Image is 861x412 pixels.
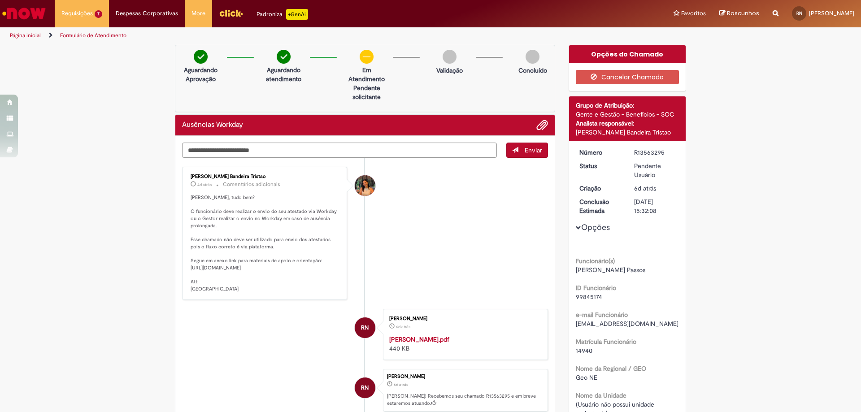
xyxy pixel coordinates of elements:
[396,324,410,330] span: 6d atrás
[182,121,243,129] h2: Ausências Workday Histórico de tíquete
[191,194,340,293] p: [PERSON_NAME], tudo bem? O funcionário deve realizar o envio do seu atestado via Workday ou o Ges...
[7,27,567,44] ul: Trilhas de página
[727,9,759,17] span: Rascunhos
[796,10,802,16] span: RN
[719,9,759,18] a: Rascunhos
[576,320,678,328] span: [EMAIL_ADDRESS][DOMAIN_NAME]
[569,45,686,63] div: Opções do Chamado
[394,382,408,387] span: 6d atrás
[197,182,212,187] time: 26/09/2025 11:24:28
[809,9,854,17] span: [PERSON_NAME]
[355,317,375,338] div: Rafaela Sanches Do Nascimento
[182,143,497,158] textarea: Digite sua mensagem aqui...
[443,50,457,64] img: img-circle-grey.png
[576,293,602,301] span: 99845174
[576,347,592,355] span: 14940
[182,369,548,412] li: Rafaela Sanches Do Nascimento
[191,174,340,179] div: [PERSON_NAME] Bandeira Tristao
[286,9,308,20] p: +GenAi
[389,316,539,321] div: [PERSON_NAME]
[191,9,205,18] span: More
[506,143,548,158] button: Enviar
[257,9,308,20] div: Padroniza
[576,311,628,319] b: e-mail Funcionário
[116,9,178,18] span: Despesas Corporativas
[576,364,646,373] b: Nome da Regional / GEO
[576,338,636,346] b: Matrícula Funcionário
[194,50,208,64] img: check-circle-green.png
[197,182,212,187] span: 4d atrás
[223,181,280,188] small: Comentários adicionais
[573,161,628,170] dt: Status
[387,374,543,379] div: [PERSON_NAME]
[634,148,676,157] div: R13563295
[394,382,408,387] time: 24/09/2025 14:32:03
[360,50,374,64] img: circle-minus.png
[396,324,410,330] time: 24/09/2025 14:31:56
[262,65,305,83] p: Aguardando atendimento
[634,184,676,193] div: 24/09/2025 14:32:03
[634,184,656,192] span: 6d atrás
[525,146,542,154] span: Enviar
[526,50,539,64] img: img-circle-grey.png
[573,184,628,193] dt: Criação
[518,66,547,75] p: Concluído
[634,197,676,215] div: [DATE] 15:32:08
[10,32,41,39] a: Página inicial
[389,335,449,343] a: [PERSON_NAME].pdf
[576,284,616,292] b: ID Funcionário
[95,10,102,18] span: 7
[573,197,628,215] dt: Conclusão Estimada
[576,391,626,399] b: Nome da Unidade
[361,317,369,338] span: RN
[576,266,645,274] span: [PERSON_NAME] Passos
[355,175,375,196] div: Suzana Alves Bandeira Tristao
[61,9,93,18] span: Requisições
[576,373,597,382] span: Geo NE
[536,119,548,131] button: Adicionar anexos
[576,257,615,265] b: Funcionário(s)
[219,6,243,20] img: click_logo_yellow_360x200.png
[355,377,375,398] div: Rafaela Sanches Do Nascimento
[389,335,539,353] div: 440 KB
[345,83,388,101] p: Pendente solicitante
[345,65,388,83] p: Em Atendimento
[634,161,676,179] div: Pendente Usuário
[1,4,47,22] img: ServiceNow
[576,110,679,119] div: Gente e Gestão - Benefícios - SOC
[573,148,628,157] dt: Número
[576,101,679,110] div: Grupo de Atribuição:
[576,119,679,128] div: Analista responsável:
[576,128,679,137] div: [PERSON_NAME] Bandeira Tristao
[634,184,656,192] time: 24/09/2025 14:32:03
[681,9,706,18] span: Favoritos
[179,65,222,83] p: Aguardando Aprovação
[576,70,679,84] button: Cancelar Chamado
[361,377,369,399] span: RN
[387,393,543,407] p: [PERSON_NAME]! Recebemos seu chamado R13563295 e em breve estaremos atuando.
[277,50,291,64] img: check-circle-green.png
[60,32,126,39] a: Formulário de Atendimento
[436,66,463,75] p: Validação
